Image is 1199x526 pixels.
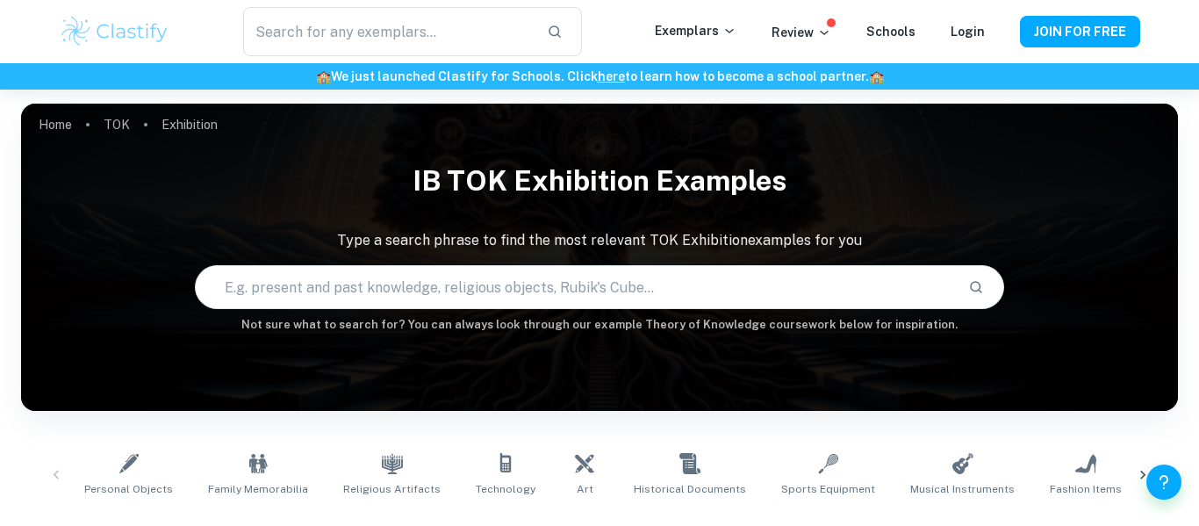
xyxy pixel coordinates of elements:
span: Personal Objects [84,481,173,497]
p: Review [772,23,831,42]
span: 🏫 [316,69,331,83]
p: Exemplars [655,21,736,40]
img: Clastify logo [59,14,170,49]
span: 🏫 [869,69,884,83]
span: Art [577,481,593,497]
a: here [598,69,625,83]
a: Home [39,112,72,137]
button: Help and Feedback [1146,465,1181,500]
a: Login [951,25,985,39]
span: Musical Instruments [910,481,1015,497]
h6: Not sure what to search for? You can always look through our example Theory of Knowledge coursewo... [21,316,1178,334]
span: Family Memorabilia [208,481,308,497]
span: Religious Artifacts [343,481,441,497]
p: Type a search phrase to find the most relevant TOK Exhibition examples for you [21,230,1178,251]
input: E.g. present and past knowledge, religious objects, Rubik's Cube... [196,263,955,312]
span: Historical Documents [634,481,746,497]
a: TOK [104,112,130,137]
p: Exhibition [162,115,218,134]
span: Fashion Items [1050,481,1122,497]
span: Technology [476,481,535,497]
button: Search [961,272,991,302]
h1: IB TOK Exhibition examples [21,153,1178,209]
h6: We just launched Clastify for Schools. Click to learn how to become a school partner. [4,67,1195,86]
a: Schools [866,25,915,39]
input: Search for any exemplars... [243,7,533,56]
span: Sports Equipment [781,481,875,497]
button: JOIN FOR FREE [1020,16,1140,47]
